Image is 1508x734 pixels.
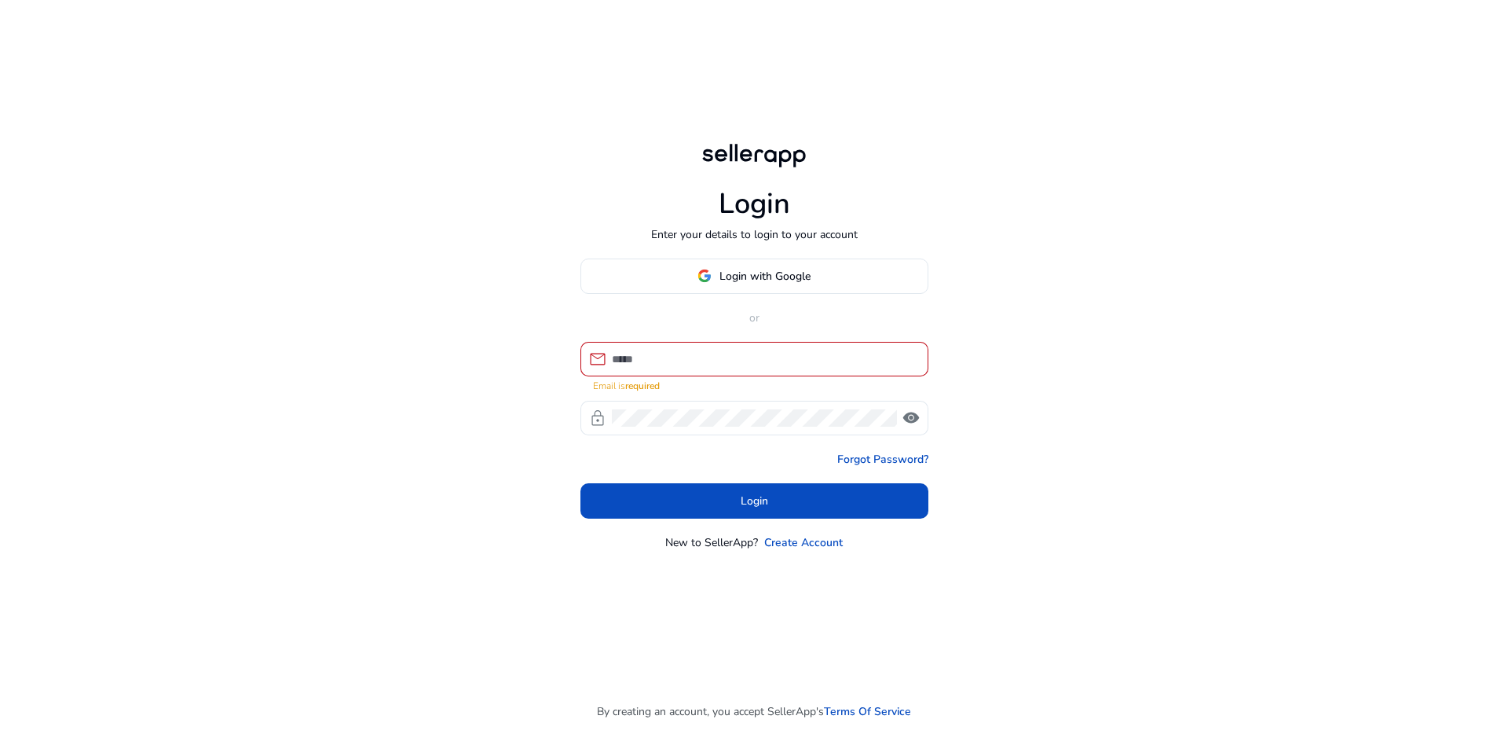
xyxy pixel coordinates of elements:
[902,409,921,428] span: visibility
[625,380,660,392] strong: required
[665,534,758,551] p: New to SellerApp?
[741,493,768,509] span: Login
[588,350,607,369] span: mail
[719,268,811,284] span: Login with Google
[580,259,928,294] button: Login with Google
[719,187,790,221] h1: Login
[824,703,911,720] a: Terms Of Service
[588,409,607,428] span: lock
[580,483,928,519] button: Login
[580,310,928,326] p: or
[593,376,916,393] mat-error: Email is
[837,451,928,468] a: Forgot Password?
[764,534,843,551] a: Create Account
[697,269,712,283] img: google-logo.svg
[651,226,858,243] p: Enter your details to login to your account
